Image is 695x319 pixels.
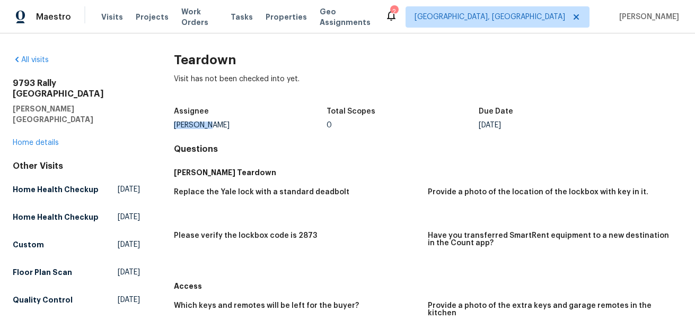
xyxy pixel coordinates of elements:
h5: Custom [13,239,44,250]
span: [DATE] [118,295,140,305]
span: Visits [101,12,123,22]
h2: Teardown [174,55,682,65]
h5: Assignee [174,108,209,115]
a: Custom[DATE] [13,235,140,254]
h5: Access [174,281,682,291]
span: [PERSON_NAME] [615,12,679,22]
h5: Please verify the lockbox code is 2873 [174,232,317,239]
h5: Due Date [479,108,513,115]
h5: Provide a photo of the location of the lockbox with key in it. [428,188,648,196]
h5: Quality Control [13,295,73,305]
span: [DATE] [118,267,140,278]
a: Floor Plan Scan[DATE] [13,263,140,282]
a: Home Health Checkup[DATE] [13,208,140,227]
h5: Floor Plan Scan [13,267,72,278]
h4: Questions [174,144,682,154]
a: All visits [13,56,49,64]
h5: Replace the Yale lock with a standard deadbolt [174,188,349,196]
div: [PERSON_NAME] [174,122,327,129]
span: Work Orders [181,6,218,28]
h5: [PERSON_NAME] Teardown [174,167,682,178]
span: [DATE] [118,212,140,222]
span: [DATE] [118,239,140,250]
div: 0 [327,122,479,129]
a: Home details [13,139,59,146]
h5: [PERSON_NAME][GEOGRAPHIC_DATA] [13,104,140,125]
span: Maestro [36,12,71,22]
span: Projects [136,12,169,22]
h5: Have you transferred SmartRent equipment to a new destination in the Count app? [428,232,674,247]
div: Visit has not been checked into yet. [174,74,682,101]
span: [GEOGRAPHIC_DATA], [GEOGRAPHIC_DATA] [415,12,565,22]
div: 2 [390,6,398,17]
span: [DATE] [118,184,140,195]
h5: Home Health Checkup [13,212,99,222]
h5: Provide a photo of the extra keys and garage remotes in the kitchen [428,302,674,317]
span: Properties [266,12,307,22]
h2: 9793 Rally [GEOGRAPHIC_DATA] [13,78,140,99]
span: Tasks [231,13,253,21]
a: Quality Control[DATE] [13,290,140,309]
a: Home Health Checkup[DATE] [13,180,140,199]
h5: Which keys and remotes will be left for the buyer? [174,302,359,309]
span: Geo Assignments [320,6,372,28]
h5: Home Health Checkup [13,184,99,195]
h5: Total Scopes [327,108,375,115]
div: Other Visits [13,161,140,171]
div: [DATE] [479,122,631,129]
